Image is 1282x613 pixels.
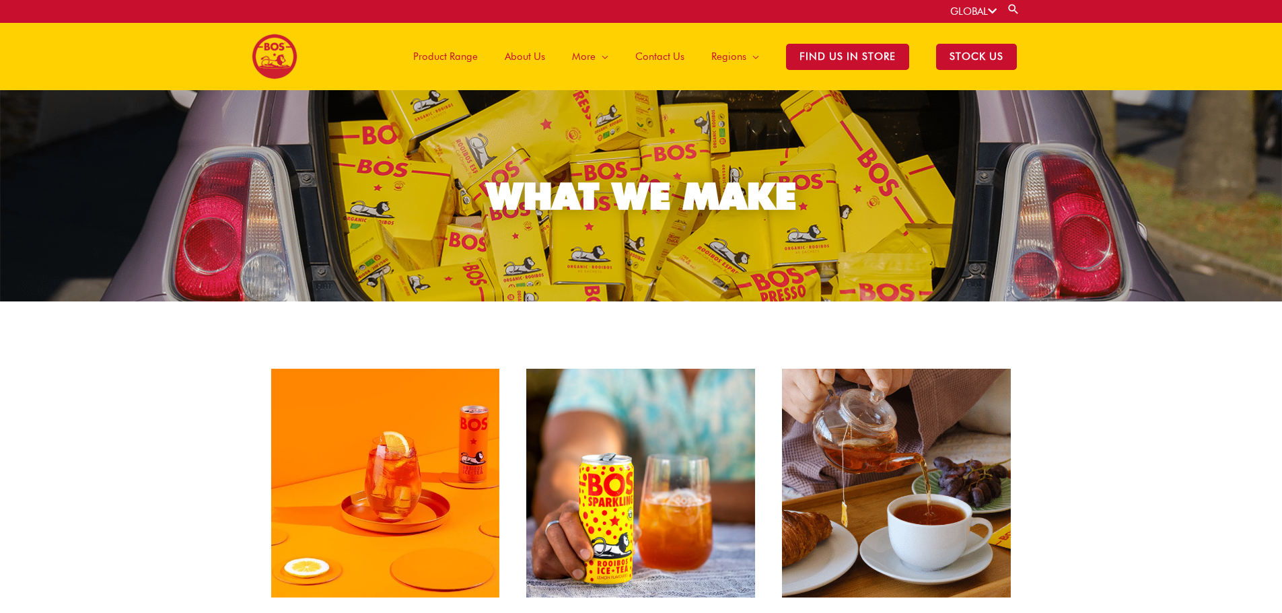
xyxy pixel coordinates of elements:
[635,36,684,77] span: Contact Us
[786,44,909,70] span: Find Us in Store
[390,23,1030,90] nav: Site Navigation
[271,369,500,598] img: peach
[572,36,596,77] span: More
[773,23,923,90] a: Find Us in Store
[1007,3,1020,15] a: Search button
[526,369,755,598] img: sparkling lemon
[252,34,297,79] img: BOS logo finals-200px
[936,44,1017,70] span: STOCK US
[505,36,545,77] span: About Us
[491,23,559,90] a: About Us
[413,36,478,77] span: Product Range
[622,23,698,90] a: Contact Us
[559,23,622,90] a: More
[487,178,796,215] div: WHAT WE MAKE
[950,5,997,17] a: GLOBAL
[923,23,1030,90] a: STOCK US
[711,36,746,77] span: Regions
[400,23,491,90] a: Product Range
[698,23,773,90] a: Regions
